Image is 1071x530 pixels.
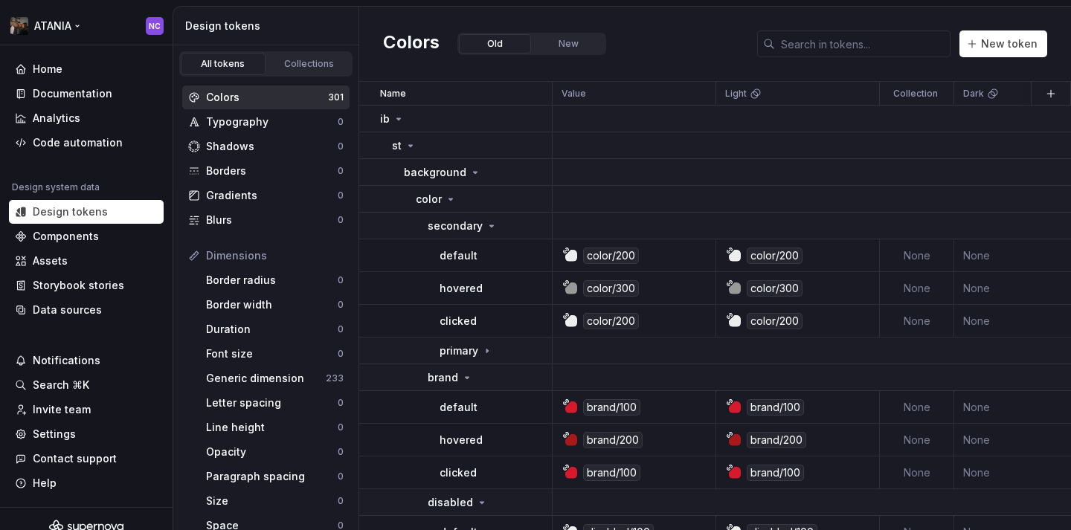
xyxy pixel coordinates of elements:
[9,249,164,273] a: Assets
[206,297,338,312] div: Border width
[893,88,938,100] p: Collection
[880,272,954,305] td: None
[459,34,531,54] button: Old
[200,342,350,366] a: Font size0
[747,280,803,297] div: color/300
[9,106,164,130] a: Analytics
[440,400,477,415] p: default
[9,398,164,421] a: Invite team
[33,62,62,77] div: Home
[206,273,338,288] div: Border radius
[182,110,350,134] a: Typography0
[33,135,123,150] div: Code automation
[206,164,338,178] div: Borders
[747,399,804,416] div: brand/100
[880,305,954,337] td: None
[33,204,108,219] div: Design tokens
[440,343,478,358] p: primary
[206,248,344,263] div: Dimensions
[33,378,89,392] div: Search ⌘K
[33,451,117,466] div: Contact support
[206,371,326,386] div: Generic dimension
[206,213,338,227] div: Blurs
[33,278,124,293] div: Storybook stories
[9,82,164,106] a: Documentation
[880,424,954,456] td: None
[33,353,100,368] div: Notifications
[338,214,344,226] div: 0
[186,58,260,70] div: All tokens
[33,111,80,126] div: Analytics
[583,432,643,448] div: brand/200
[428,370,458,385] p: brand
[33,402,91,417] div: Invite team
[747,465,804,481] div: brand/100
[200,489,350,513] a: Size0
[326,372,344,384] div: 233
[182,184,350,207] a: Gradients0
[583,399,640,416] div: brand/100
[440,465,477,480] p: clicked
[583,313,639,329] div: color/200
[404,165,466,180] p: background
[440,433,483,447] p: hovered
[33,476,57,491] div: Help
[206,469,338,484] div: Paragraph spacing
[959,30,1047,57] button: New token
[338,165,344,177] div: 0
[200,416,350,439] a: Line height0
[149,20,161,32] div: NC
[338,446,344,458] div: 0
[206,395,338,410] div: Letter spacing
[583,280,639,297] div: color/300
[747,432,806,448] div: brand/200
[33,253,68,268] div: Assets
[206,346,338,361] div: Font size
[206,445,338,459] div: Opacity
[182,135,350,158] a: Shadows0
[338,495,344,507] div: 0
[33,229,99,244] div: Components
[338,323,344,335] div: 0
[880,456,954,489] td: None
[383,30,440,57] h2: Colors
[200,268,350,292] a: Border radius0
[206,420,338,435] div: Line height
[272,58,347,70] div: Collections
[33,427,76,442] div: Settings
[725,88,747,100] p: Light
[416,192,442,207] p: color
[583,465,640,481] div: brand/100
[775,30,951,57] input: Search in tokens...
[10,17,28,35] img: 6406f678-1b55-468d-98ac-69dd53595fce.png
[200,366,350,390] a: Generic dimension233
[185,19,353,33] div: Design tokens
[9,422,164,446] a: Settings
[9,131,164,155] a: Code automation
[428,219,483,233] p: secondary
[206,494,338,508] div: Size
[533,34,605,54] button: New
[880,391,954,424] td: None
[880,239,954,272] td: None
[33,303,102,317] div: Data sources
[200,293,350,317] a: Border width0
[182,208,350,232] a: Blurs0
[747,313,803,329] div: color/200
[338,116,344,128] div: 0
[9,349,164,372] button: Notifications
[338,471,344,482] div: 0
[200,440,350,464] a: Opacity0
[380,112,390,126] p: ib
[9,57,164,81] a: Home
[428,495,473,510] p: disabled
[182,159,350,183] a: Borders0
[9,274,164,297] a: Storybook stories
[583,248,639,264] div: color/200
[440,314,477,329] p: clicked
[9,373,164,397] button: Search ⌘K
[338,421,344,433] div: 0
[338,190,344,201] div: 0
[206,322,338,337] div: Duration
[3,10,170,42] button: ATANIANC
